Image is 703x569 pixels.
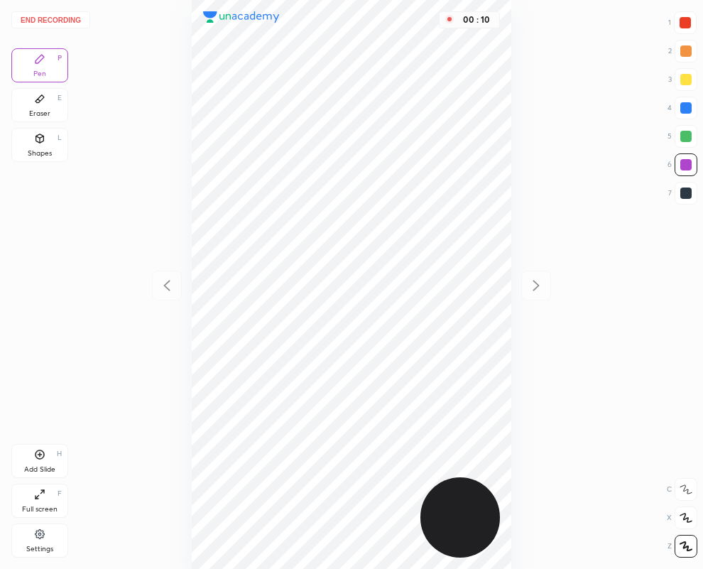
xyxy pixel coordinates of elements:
[24,466,55,473] div: Add Slide
[459,15,494,25] div: 00 : 10
[22,506,58,513] div: Full screen
[57,450,62,457] div: H
[668,40,697,63] div: 2
[26,546,53,553] div: Settings
[668,182,697,205] div: 7
[58,490,62,497] div: F
[11,11,90,28] button: End recording
[667,153,697,176] div: 6
[667,506,697,529] div: X
[58,94,62,102] div: E
[668,68,697,91] div: 3
[203,11,280,23] img: logo.38c385cc.svg
[668,11,697,34] div: 1
[33,70,46,77] div: Pen
[667,125,697,148] div: 5
[29,110,50,117] div: Eraser
[667,535,697,558] div: Z
[28,150,52,157] div: Shapes
[667,478,697,501] div: C
[58,134,62,141] div: L
[58,55,62,62] div: P
[667,97,697,119] div: 4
